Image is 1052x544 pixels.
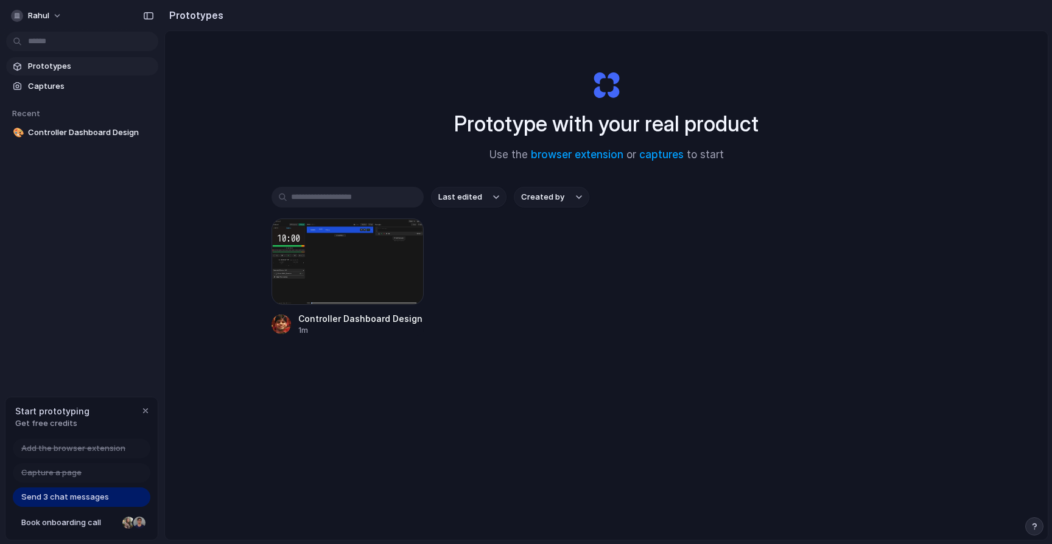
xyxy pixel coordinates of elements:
div: Christian Iacullo [132,515,147,530]
span: Recent [12,108,40,118]
button: Created by [514,187,589,207]
span: Add the browser extension [21,442,125,455]
button: Last edited [431,187,507,207]
span: Start prototyping [15,405,89,417]
a: Captures [6,77,158,96]
span: Captures [28,80,153,92]
a: Prototypes [6,57,158,75]
span: Prototypes [28,60,153,72]
span: Get free credits [15,417,89,430]
h2: Prototypes [164,8,223,23]
span: Last edited [438,191,482,203]
button: 🎨 [11,127,23,139]
div: Nicole Kubica [121,515,136,530]
button: rahul [6,6,68,26]
div: 🎨 [13,126,21,140]
span: Controller Dashboard Design [28,127,153,139]
span: Use the or to start [489,147,724,163]
a: Book onboarding call [13,513,150,532]
span: Created by [521,191,564,203]
div: 1m [298,325,423,336]
span: Capture a page [21,467,82,479]
span: rahul [28,10,49,22]
span: Book onboarding call [21,517,117,529]
div: Controller Dashboard Design [298,312,423,325]
h1: Prototype with your real product [454,108,759,140]
a: captures [639,148,684,161]
a: Controller Dashboard DesignController Dashboard Design1m [272,218,424,336]
span: Send 3 chat messages [21,491,109,503]
a: browser extension [531,148,623,161]
a: 🎨Controller Dashboard Design [6,124,158,142]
